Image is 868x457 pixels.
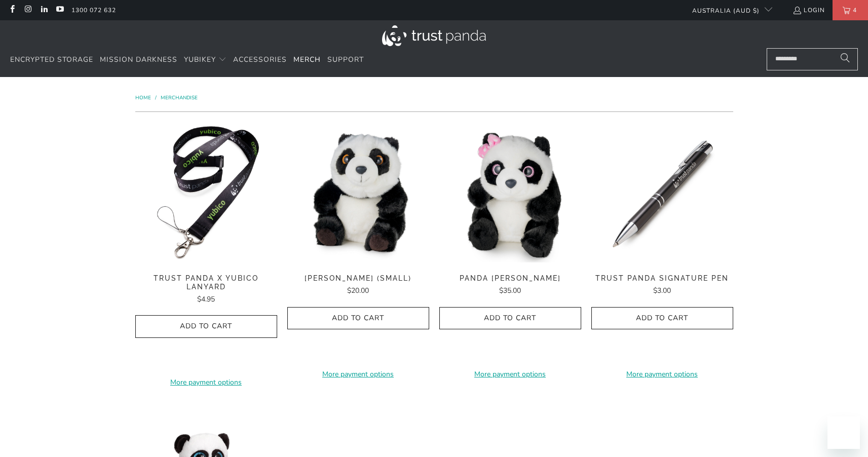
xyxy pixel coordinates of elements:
[135,94,151,101] span: Home
[293,48,321,72] a: Merch
[184,48,227,72] summary: YubiKey
[155,94,157,101] span: /
[10,48,364,72] nav: Translation missing: en.navigation.header.main_nav
[327,48,364,72] a: Support
[135,315,277,338] button: Add to Cart
[833,48,858,70] button: Search
[792,5,825,16] a: Login
[450,314,571,323] span: Add to Cart
[327,55,364,64] span: Support
[135,274,277,305] a: Trust Panda x Yubico Lanyard $4.95
[55,6,64,14] a: Trust Panda Australia on YouTube
[233,48,287,72] a: Accessories
[439,122,581,264] img: Panda Lin Lin Sparkle - Trust Panda
[100,55,177,64] span: Mission Darkness
[287,307,429,330] button: Add to Cart
[287,274,429,296] a: [PERSON_NAME] (Small) $20.00
[71,5,116,16] a: 1300 072 632
[287,369,429,380] a: More payment options
[10,48,93,72] a: Encrypted Storage
[439,274,581,296] a: Panda [PERSON_NAME] $35.00
[439,307,581,330] button: Add to Cart
[184,55,216,64] span: YubiKey
[382,25,486,46] img: Trust Panda Australia
[287,122,429,264] img: Panda Lin Lin (Small) - Trust Panda
[499,286,521,295] span: $35.00
[8,6,16,14] a: Trust Panda Australia on Facebook
[23,6,32,14] a: Trust Panda Australia on Instagram
[197,294,215,304] span: $4.95
[591,369,733,380] a: More payment options
[135,122,277,264] img: Trust Panda Yubico Lanyard - Trust Panda
[100,48,177,72] a: Mission Darkness
[233,55,287,64] span: Accessories
[347,286,369,295] span: $20.00
[287,122,429,264] a: Panda Lin Lin (Small) - Trust Panda Panda Lin Lin (Small) - Trust Panda
[591,307,733,330] button: Add to Cart
[293,55,321,64] span: Merch
[439,369,581,380] a: More payment options
[135,94,153,101] a: Home
[591,274,733,296] a: Trust Panda Signature Pen $3.00
[591,122,733,264] img: Trust Panda Signature Pen - Trust Panda
[135,377,277,388] a: More payment options
[40,6,48,14] a: Trust Panda Australia on LinkedIn
[653,286,671,295] span: $3.00
[767,48,858,70] input: Search...
[298,314,419,323] span: Add to Cart
[10,55,93,64] span: Encrypted Storage
[602,314,723,323] span: Add to Cart
[591,274,733,283] span: Trust Panda Signature Pen
[135,274,277,291] span: Trust Panda x Yubico Lanyard
[287,274,429,283] span: [PERSON_NAME] (Small)
[146,322,267,331] span: Add to Cart
[161,94,198,101] a: Merchandise
[439,274,581,283] span: Panda [PERSON_NAME]
[827,416,860,449] iframe: Button to launch messaging window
